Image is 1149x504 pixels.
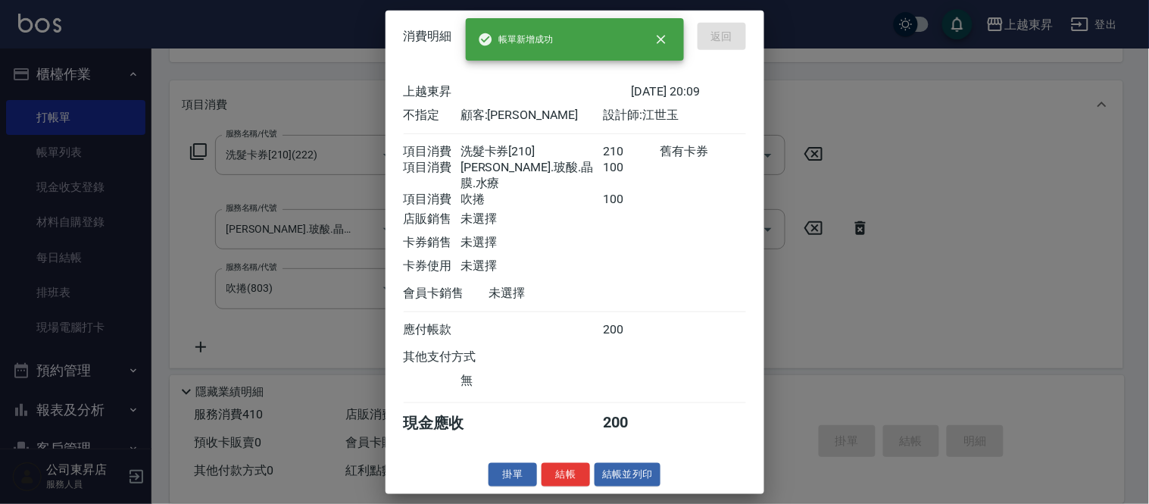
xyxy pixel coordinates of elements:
div: 其他支付方式 [404,349,518,365]
div: 應付帳款 [404,322,461,338]
div: 210 [603,144,660,160]
button: 結帳並列印 [595,463,660,487]
div: 未選擇 [489,286,632,302]
div: 洗髮卡券[210] [461,144,603,160]
div: 項目消費 [404,192,461,208]
div: 100 [603,160,660,192]
div: 100 [603,192,660,208]
div: 設計師: 江世玉 [603,108,745,124]
div: 卡券使用 [404,258,461,274]
div: 未選擇 [461,211,603,227]
span: 帳單新增成功 [478,32,554,47]
div: 卡券銷售 [404,235,461,251]
div: 上越東昇 [404,84,632,100]
div: 會員卡銷售 [404,286,489,302]
div: 顧客: [PERSON_NAME] [461,108,603,124]
div: 舊有卡券 [660,144,745,160]
div: 吹捲 [461,192,603,208]
div: 未選擇 [461,258,603,274]
div: 200 [603,322,660,338]
div: 項目消費 [404,144,461,160]
div: 無 [461,373,603,389]
button: 掛單 [489,463,537,487]
div: 200 [603,413,660,434]
button: 結帳 [542,463,590,487]
div: [PERSON_NAME].玻酸.晶膜.水療 [461,160,603,192]
div: [DATE] 20:09 [632,84,746,100]
div: 不指定 [404,108,461,124]
div: 現金應收 [404,413,489,434]
div: 項目消費 [404,160,461,192]
div: 未選擇 [461,235,603,251]
div: 店販銷售 [404,211,461,227]
span: 消費明細 [404,29,452,44]
button: close [645,23,678,56]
